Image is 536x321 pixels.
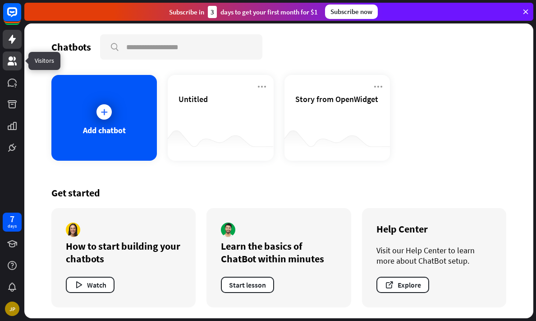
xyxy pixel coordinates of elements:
[5,302,19,316] div: JP
[208,6,217,18] div: 3
[169,6,318,18] div: Subscribe in days to get your first month for $1
[376,223,492,235] div: Help Center
[83,125,126,135] div: Add chatbot
[66,277,115,293] button: Watch
[51,41,91,53] div: Chatbots
[325,5,378,19] div: Subscribe now
[179,94,208,104] span: Untitled
[8,223,17,229] div: days
[221,277,274,293] button: Start lesson
[221,240,336,265] div: Learn the basics of ChatBot within minutes
[51,186,506,199] div: Get started
[7,4,34,31] button: Open LiveChat chat widget
[66,223,80,237] img: author
[3,213,22,232] a: 7 days
[295,94,378,104] span: Story from OpenWidget
[10,215,14,223] div: 7
[66,240,181,265] div: How to start building your chatbots
[376,277,429,293] button: Explore
[221,223,235,237] img: author
[376,245,492,266] div: Visit our Help Center to learn more about ChatBot setup.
